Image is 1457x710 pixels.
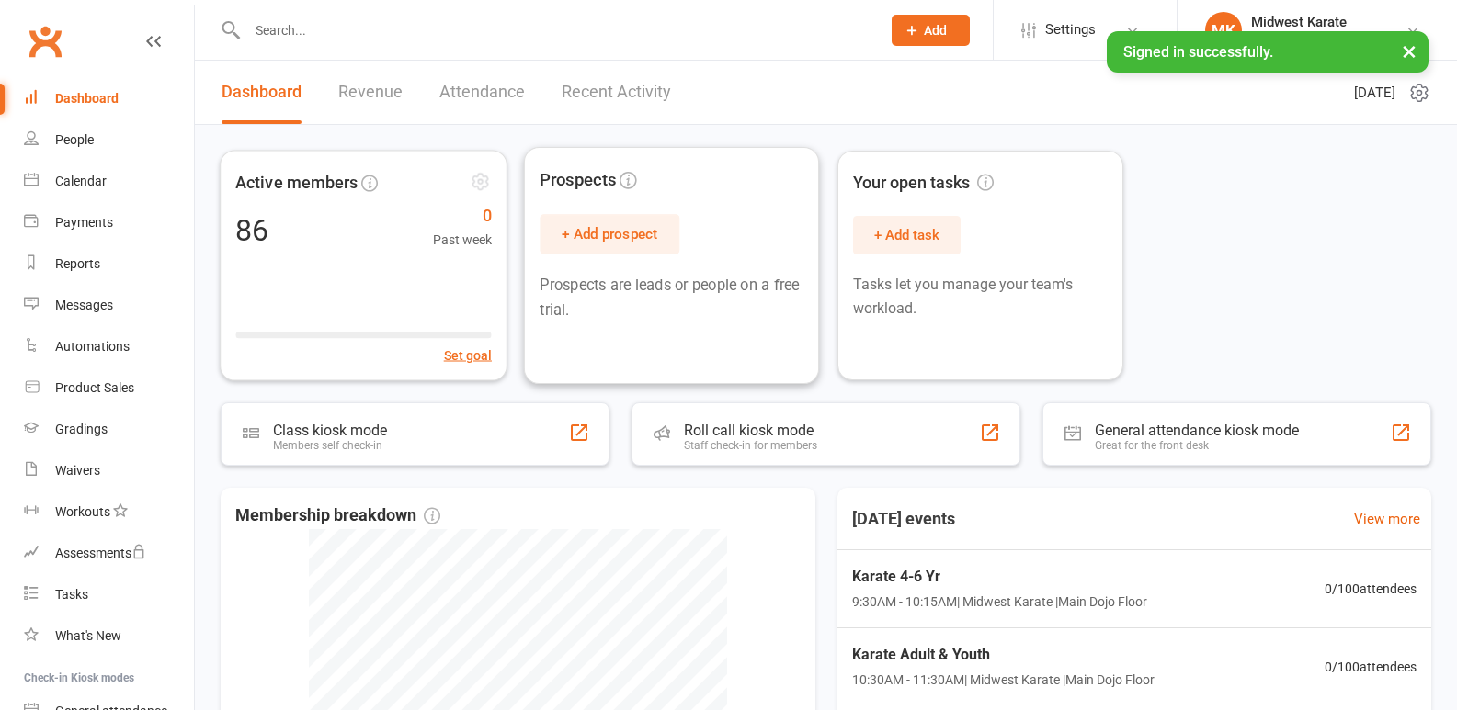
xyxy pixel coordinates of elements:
[24,574,194,615] a: Tasks
[1325,657,1417,677] span: 0 / 100 attendees
[541,273,803,321] p: Prospects are leads or people on a free trial.
[273,422,387,439] div: Class kiosk mode
[55,298,113,312] div: Messages
[235,215,268,244] div: 86
[24,326,194,367] a: Automations
[1354,508,1420,530] a: View more
[562,61,671,124] a: Recent Activity
[55,504,110,519] div: Workouts
[924,23,947,38] span: Add
[24,202,194,243] a: Payments
[24,491,194,533] a: Workouts
[837,502,970,535] h3: [DATE] events
[242,17,868,43] input: Search...
[55,422,108,436] div: Gradings
[55,132,94,147] div: People
[338,61,403,124] a: Revenue
[853,216,961,254] button: + Add task
[55,91,119,106] div: Dashboard
[1251,14,1406,30] div: Midwest Karate
[24,119,194,161] a: People
[55,215,113,230] div: Payments
[55,587,88,602] div: Tasks
[55,256,100,271] div: Reports
[852,670,1155,690] span: 10:30AM - 11:30AM | Midwest Karate | Main Dojo Floor
[24,78,194,119] a: Dashboard
[222,61,302,124] a: Dashboard
[24,243,194,285] a: Reports
[24,409,194,450] a: Gradings
[24,615,194,657] a: What's New
[55,339,130,354] div: Automations
[24,450,194,491] a: Waivers
[684,439,817,452] div: Staff check-in for members
[1354,82,1395,104] span: [DATE]
[1325,579,1417,599] span: 0 / 100 attendees
[684,422,817,439] div: Roll call kiosk mode
[892,15,970,46] button: Add
[853,170,994,197] span: Your open tasks
[1123,43,1273,61] span: Signed in successfully.
[24,533,194,574] a: Assessments
[22,18,68,64] a: Clubworx
[55,380,134,395] div: Product Sales
[235,169,358,196] span: Active members
[1095,439,1299,452] div: Great for the front desk
[24,285,194,326] a: Messages
[1205,12,1242,49] div: MK
[1393,31,1426,71] button: ×
[24,161,194,202] a: Calendar
[1251,30,1406,47] div: Midwest Karate Saskatoon
[24,367,194,409] a: Product Sales
[235,502,440,529] span: Membership breakdown
[433,230,492,251] span: Past week
[852,592,1147,612] span: 9:30AM - 10:15AM | Midwest Karate | Main Dojo Floor
[444,344,492,366] button: Set goal
[55,546,146,560] div: Assessments
[1095,422,1299,439] div: General attendance kiosk mode
[852,565,1147,589] span: Karate 4-6 Yr
[273,439,387,452] div: Members self check-in
[541,166,617,194] span: Prospects
[1045,9,1096,51] span: Settings
[55,628,121,643] div: What's New
[55,463,100,478] div: Waivers
[852,643,1155,667] span: Karate Adult & Youth
[853,273,1108,320] p: Tasks let you manage your team's workload.
[433,203,492,230] span: 0
[55,174,107,188] div: Calendar
[439,61,525,124] a: Attendance
[541,214,680,254] button: + Add prospect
